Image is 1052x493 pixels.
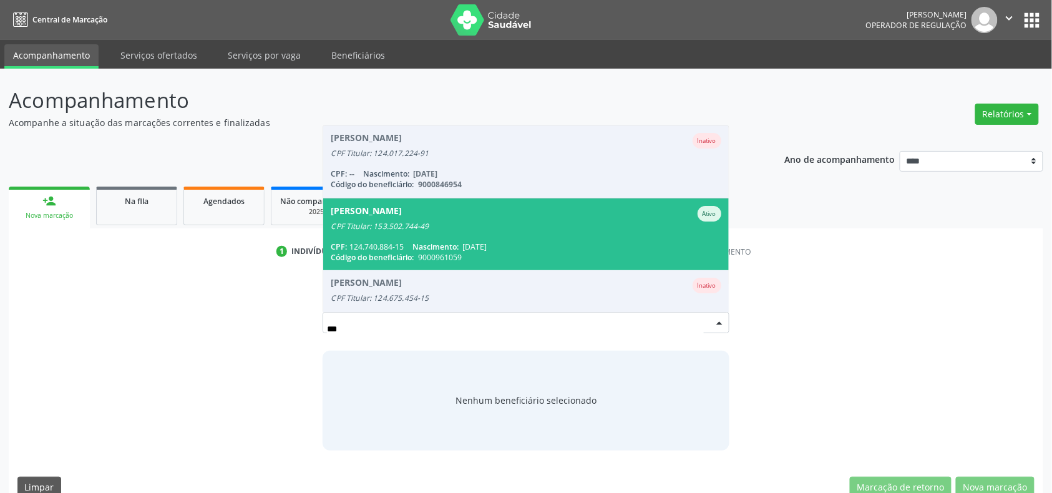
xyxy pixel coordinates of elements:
[412,242,459,252] span: Nascimento:
[42,194,56,208] div: person_add
[998,7,1021,33] button: 
[32,14,107,25] span: Central de Marcação
[866,20,967,31] span: Operador de regulação
[972,7,998,33] img: img
[17,211,81,220] div: Nova marcação
[323,44,394,66] a: Beneficiários
[4,44,99,69] a: Acompanhamento
[1003,11,1016,25] i: 
[125,196,149,207] span: Na fila
[418,252,462,263] span: 9000961059
[280,196,353,207] span: Não compareceram
[1021,9,1043,31] button: apps
[203,196,245,207] span: Agendados
[785,151,895,167] p: Ano de acompanhamento
[975,104,1039,125] button: Relatórios
[455,394,597,407] span: Nenhum beneficiário selecionado
[331,242,347,252] span: CPF:
[331,222,721,232] div: CPF Titular: 153.502.744-49
[9,85,733,116] p: Acompanhamento
[291,246,333,257] div: Indivíduo
[462,242,487,252] span: [DATE]
[9,116,733,129] p: Acompanhe a situação das marcações correntes e finalizadas
[112,44,206,66] a: Serviços ofertados
[280,207,353,217] div: 2025
[276,246,288,257] div: 1
[866,9,967,20] div: [PERSON_NAME]
[219,44,309,66] a: Serviços por vaga
[331,242,721,252] div: 124.740.884-15
[331,252,414,263] span: Código do beneficiário:
[9,9,107,30] a: Central de Marcação
[703,210,716,218] small: Ativo
[331,206,402,222] div: [PERSON_NAME]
